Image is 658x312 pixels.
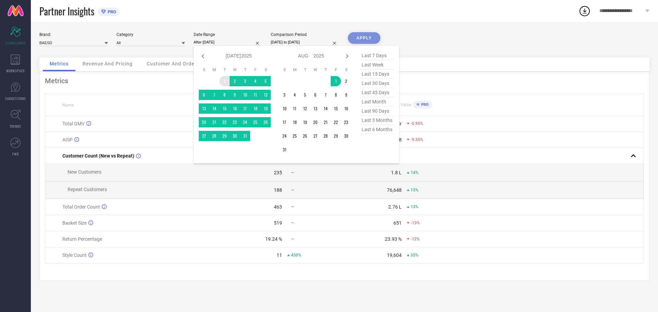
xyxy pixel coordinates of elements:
[50,61,69,66] span: Metrics
[279,131,290,141] td: Sun Aug 24 2025
[240,131,250,141] td: Thu Jul 31 2025
[291,204,294,209] span: —
[209,90,219,100] td: Mon Jul 07 2025
[343,52,351,60] div: Next month
[219,131,230,141] td: Tue Jul 29 2025
[290,131,300,141] td: Mon Aug 25 2025
[310,67,320,73] th: Wednesday
[230,131,240,141] td: Wed Jul 30 2025
[411,121,423,126] span: -0.95%
[260,103,271,114] td: Sat Jul 19 2025
[219,67,230,73] th: Tuesday
[320,131,331,141] td: Thu Aug 28 2025
[331,90,341,100] td: Fri Aug 08 2025
[39,32,108,37] div: Brand
[250,117,260,127] td: Fri Jul 25 2025
[279,145,290,155] td: Sun Aug 31 2025
[360,51,394,60] span: last 7 days
[250,76,260,86] td: Fri Jul 04 2025
[219,103,230,114] td: Tue Jul 15 2025
[62,121,85,126] span: Total GMV
[265,236,282,242] div: 19.24 %
[277,252,282,258] div: 11
[310,131,320,141] td: Wed Aug 27 2025
[360,88,394,97] span: last 45 days
[250,67,260,73] th: Friday
[62,236,102,242] span: Return Percentage
[391,170,402,175] div: 1.8 L
[411,170,418,175] span: 14%
[194,32,262,37] div: Date Range
[271,39,339,46] input: Select comparison period
[300,67,310,73] th: Tuesday
[199,103,209,114] td: Sun Jul 13 2025
[219,117,230,127] td: Tue Jul 22 2025
[291,237,294,241] span: —
[290,117,300,127] td: Mon Aug 18 2025
[194,39,262,46] input: Select date range
[12,151,19,157] span: FWD
[360,97,394,107] span: last month
[250,103,260,114] td: Fri Jul 18 2025
[260,90,271,100] td: Sat Jul 12 2025
[240,103,250,114] td: Thu Jul 17 2025
[291,188,294,192] span: —
[320,117,331,127] td: Thu Aug 21 2025
[274,170,282,175] div: 235
[240,90,250,100] td: Thu Jul 10 2025
[240,117,250,127] td: Thu Jul 24 2025
[209,67,219,73] th: Monday
[360,60,394,70] span: last week
[300,131,310,141] td: Tue Aug 26 2025
[5,96,26,101] span: SUGGESTIONS
[279,90,290,100] td: Sun Aug 03 2025
[260,76,271,86] td: Sat Jul 05 2025
[5,40,26,46] span: SCORECARDS
[300,103,310,114] td: Tue Aug 12 2025
[388,204,402,210] div: 2.76 L
[240,76,250,86] td: Thu Jul 03 2025
[230,90,240,100] td: Wed Jul 09 2025
[260,117,271,127] td: Sat Jul 26 2025
[320,103,331,114] td: Thu Aug 14 2025
[360,107,394,116] span: last 90 days
[219,90,230,100] td: Tue Jul 08 2025
[6,68,25,73] span: WORKSPACE
[331,67,341,73] th: Friday
[360,125,394,134] span: last 6 months
[209,131,219,141] td: Mon Jul 28 2025
[310,103,320,114] td: Wed Aug 13 2025
[341,67,351,73] th: Saturday
[147,61,199,66] span: Customer And Orders
[279,103,290,114] td: Sun Aug 10 2025
[274,204,282,210] div: 463
[300,117,310,127] td: Tue Aug 19 2025
[83,61,133,66] span: Revenue And Pricing
[260,67,271,73] th: Saturday
[291,221,294,225] span: —
[419,102,429,107] span: PRO
[62,252,87,258] span: Style Count
[341,117,351,127] td: Sat Aug 23 2025
[331,76,341,86] td: Fri Aug 01 2025
[411,237,420,241] span: -12%
[331,103,341,114] td: Fri Aug 15 2025
[341,103,351,114] td: Sat Aug 16 2025
[39,4,94,18] span: Partner Insights
[274,220,282,226] div: 519
[279,117,290,127] td: Sun Aug 17 2025
[271,32,339,37] div: Comparison Period
[68,187,107,192] span: Repeat Customers
[320,90,331,100] td: Thu Aug 07 2025
[62,204,100,210] span: Total Order Count
[411,221,420,225] span: -13%
[331,117,341,127] td: Fri Aug 22 2025
[199,117,209,127] td: Sun Jul 20 2025
[68,169,101,175] span: New Customers
[62,137,73,142] span: AISP
[291,253,301,258] span: 450%
[230,76,240,86] td: Wed Jul 02 2025
[360,79,394,88] span: last 30 days
[117,32,185,37] div: Category
[341,131,351,141] td: Sat Aug 30 2025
